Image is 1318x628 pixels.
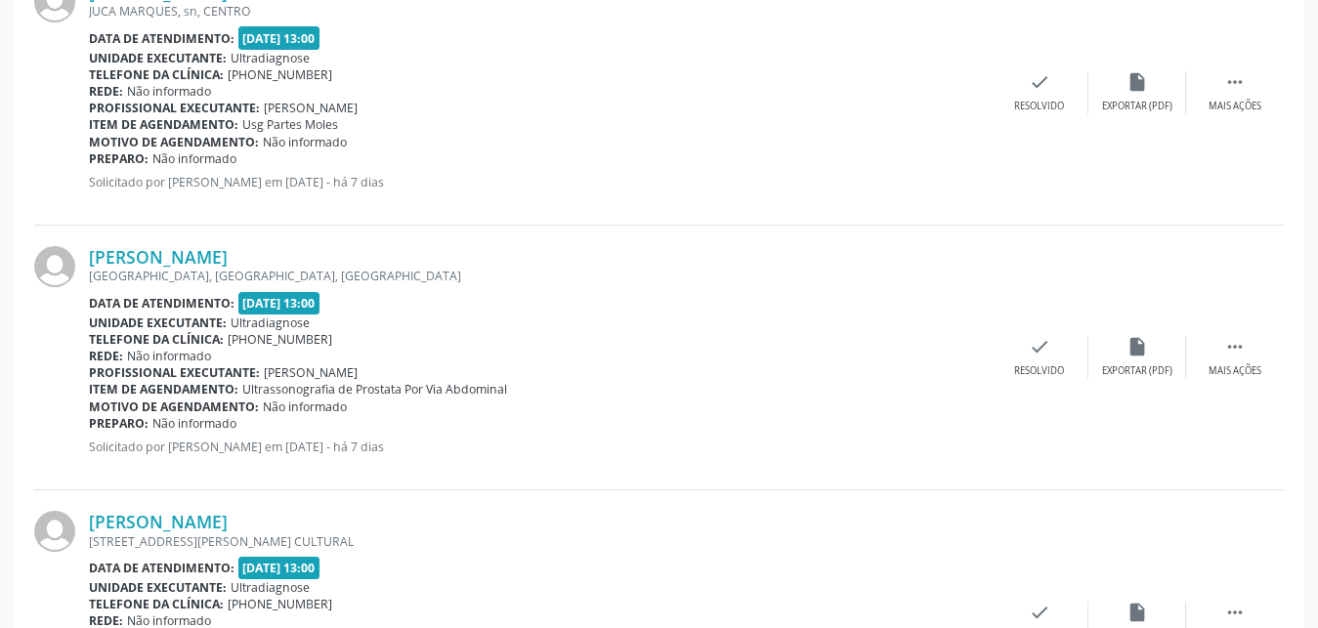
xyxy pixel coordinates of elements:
div: Mais ações [1209,364,1261,378]
div: Resolvido [1014,364,1064,378]
span: Ultradiagnose [231,314,310,331]
span: Não informado [127,83,211,100]
span: [DATE] 13:00 [238,26,320,49]
p: Solicitado por [PERSON_NAME] em [DATE] - há 7 dias [89,174,991,190]
b: Data de atendimento: [89,295,234,312]
b: Motivo de agendamento: [89,398,259,415]
b: Preparo: [89,150,149,167]
i: insert_drive_file [1127,602,1148,623]
div: Exportar (PDF) [1102,364,1172,378]
b: Telefone da clínica: [89,596,224,612]
span: Não informado [152,415,236,432]
i:  [1224,336,1246,357]
i: check [1029,602,1050,623]
i:  [1224,602,1246,623]
span: [PHONE_NUMBER] [228,596,332,612]
span: Ultradiagnose [231,579,310,596]
i: insert_drive_file [1127,71,1148,93]
b: Unidade executante: [89,314,227,331]
b: Telefone da clínica: [89,331,224,348]
span: [PERSON_NAME] [264,364,358,381]
div: Mais ações [1209,100,1261,113]
i: check [1029,336,1050,357]
span: Não informado [263,398,347,415]
p: Solicitado por [PERSON_NAME] em [DATE] - há 7 dias [89,439,991,455]
i: check [1029,71,1050,93]
span: Não informado [152,150,236,167]
div: [GEOGRAPHIC_DATA], [GEOGRAPHIC_DATA], [GEOGRAPHIC_DATA] [89,268,991,284]
span: Não informado [263,134,347,150]
div: Exportar (PDF) [1102,100,1172,113]
span: [PHONE_NUMBER] [228,66,332,83]
b: Motivo de agendamento: [89,134,259,150]
a: [PERSON_NAME] [89,511,228,532]
img: img [34,246,75,287]
b: Rede: [89,348,123,364]
i: insert_drive_file [1127,336,1148,357]
b: Rede: [89,83,123,100]
b: Data de atendimento: [89,30,234,47]
b: Unidade executante: [89,579,227,596]
b: Profissional executante: [89,364,260,381]
span: [DATE] 13:00 [238,292,320,314]
div: Resolvido [1014,100,1064,113]
span: Não informado [127,348,211,364]
span: [PHONE_NUMBER] [228,331,332,348]
a: [PERSON_NAME] [89,246,228,268]
b: Unidade executante: [89,50,227,66]
i:  [1224,71,1246,93]
b: Item de agendamento: [89,381,238,398]
span: Ultrassonografia de Prostata Por Via Abdominal [242,381,507,398]
span: [DATE] 13:00 [238,557,320,579]
b: Preparo: [89,415,149,432]
div: JUCA MARQUES, sn, CENTRO [89,3,991,20]
b: Data de atendimento: [89,560,234,576]
span: Usg Partes Moles [242,116,338,133]
b: Profissional executante: [89,100,260,116]
span: [PERSON_NAME] [264,100,358,116]
b: Item de agendamento: [89,116,238,133]
img: img [34,511,75,552]
span: Ultradiagnose [231,50,310,66]
b: Telefone da clínica: [89,66,224,83]
div: [STREET_ADDRESS][PERSON_NAME] CULTURAL [89,533,991,550]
